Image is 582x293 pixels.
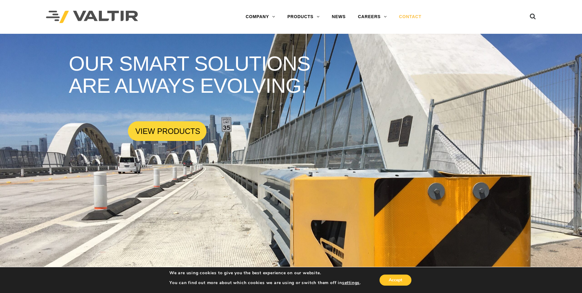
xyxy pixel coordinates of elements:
[46,11,138,23] img: Valtir
[169,270,361,276] p: We are using cookies to give you the best experience on our website.
[128,121,206,141] a: VIEW PRODUCTS
[281,11,326,23] a: PRODUCTS
[169,280,361,286] p: You can find out more about which cookies we are using or switch them off in .
[69,53,333,97] rs-layer: OUR SMART SOLUTIONS ARE ALWAYS EVOLVING.
[326,11,352,23] a: NEWS
[240,11,281,23] a: COMPANY
[342,280,360,286] button: settings
[393,11,428,23] a: CONTACT
[352,11,393,23] a: CAREERS
[380,275,411,286] button: Accept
